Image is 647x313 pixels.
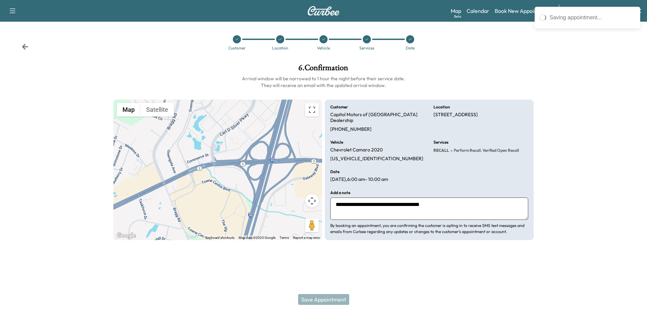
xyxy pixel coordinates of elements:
[330,170,339,174] h6: Date
[113,64,534,75] h1: 6 . Confirmation
[113,75,534,89] h6: Arrival window will be narrowed to 1 hour the night before their service date. They will receive ...
[205,235,235,240] button: Keyboard shortcuts
[433,140,448,144] h6: Services
[280,236,289,239] a: Terms
[272,46,288,50] div: Location
[550,14,635,22] div: Saving appointment...
[433,112,478,118] p: [STREET_ADDRESS]
[330,191,350,195] h6: Add a note
[305,194,319,208] button: Map camera controls
[451,7,461,15] a: MapBeta
[307,6,340,16] img: Curbee Logo
[330,176,388,183] p: [DATE] , 6:00 am - 10:00 am
[406,46,415,50] div: Date
[495,7,552,15] a: Book New Appointment
[330,147,383,153] p: Chevrolet Camaro 2020
[454,14,461,19] div: Beta
[449,147,452,154] span: -
[305,218,319,232] button: Drag Pegman onto the map to open Street View
[330,126,372,132] p: [PHONE_NUMBER]
[330,156,423,162] p: [US_VEHICLE_IDENTIFICATION_NUMBER]
[433,148,449,153] span: RECALL
[22,43,28,50] div: Back
[115,231,137,240] a: Open this area in Google Maps (opens a new window)
[452,148,519,153] span: Perform Recall. Verified Open Recall
[317,46,330,50] div: Vehicle
[117,103,140,117] button: Show street map
[293,236,320,239] a: Report a map error
[140,103,174,117] button: Show satellite imagery
[115,231,137,240] img: Google
[359,46,374,50] div: Services
[433,105,450,109] h6: Location
[330,105,348,109] h6: Customer
[330,223,528,235] p: By booking an appointment, you are confirming the customer is opting in to receive SMS text messa...
[239,236,275,239] span: Map data ©2025 Google
[228,46,246,50] div: Customer
[330,140,343,144] h6: Vehicle
[305,103,319,117] button: Toggle fullscreen view
[467,7,489,15] a: Calendar
[330,112,425,124] p: Capitol Motors of [GEOGRAPHIC_DATA] Dealership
